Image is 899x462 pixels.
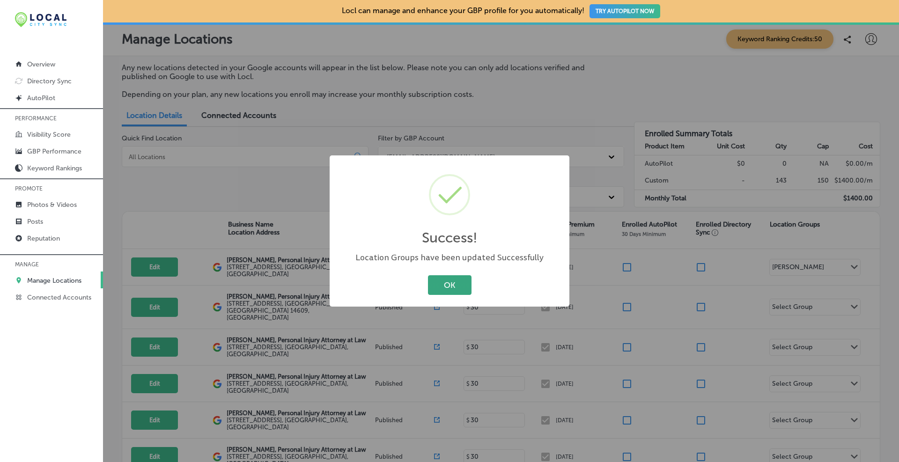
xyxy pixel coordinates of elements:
p: GBP Performance [27,147,81,155]
p: Manage Locations [27,277,81,285]
img: 12321ecb-abad-46dd-be7f-2600e8d3409flocal-city-sync-logo-rectangle.png [15,12,66,27]
div: Location Groups have been updated Successfully [339,252,560,264]
h2: Success! [422,229,478,246]
p: Keyword Rankings [27,164,82,172]
button: OK [428,275,472,294]
p: Overview [27,60,55,68]
p: Photos & Videos [27,201,77,209]
p: Reputation [27,235,60,242]
button: TRY AUTOPILOT NOW [590,4,660,18]
p: Connected Accounts [27,293,91,301]
p: AutoPilot [27,94,55,102]
p: Visibility Score [27,131,71,139]
p: Directory Sync [27,77,72,85]
p: Posts [27,218,43,226]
